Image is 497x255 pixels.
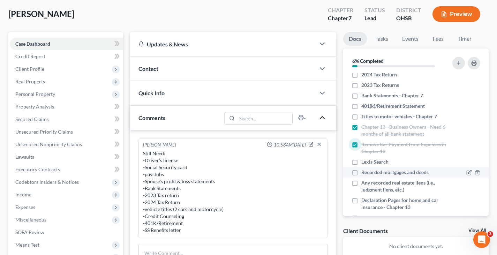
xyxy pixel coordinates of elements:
div: Status [364,6,385,14]
span: Lexis Search [361,158,389,165]
div: [PERSON_NAME] [143,142,176,149]
strong: 6% Completed [352,58,384,64]
span: 7 [348,15,352,21]
span: Lawsuits [15,154,34,160]
a: SOFA Review [10,226,123,239]
a: Docs [343,32,367,46]
div: Chapter [328,6,353,14]
span: Contact [138,65,158,72]
span: Credit Counseling Certificate [361,214,424,221]
span: SOFA Review [15,229,44,235]
span: Remove Car Payment from Expenses in Chapter 13 [361,141,446,155]
span: 2023 Tax Returns [361,82,399,89]
span: Client Profile [15,66,44,72]
span: Expenses [15,204,35,210]
span: Personal Property [15,91,55,97]
a: View All [468,228,486,233]
span: Case Dashboard [15,41,50,47]
span: Income [15,192,31,197]
span: Credit Report [15,53,45,59]
a: Lawsuits [10,151,123,163]
div: District [396,6,421,14]
span: 401(k)/Retirement Statement [361,103,425,110]
span: Comments [138,114,165,121]
span: Titles to motor vehicles - Chapter 7 [361,113,437,120]
a: Unsecured Priority Claims [10,126,123,138]
span: Bank Statements - Chapter 7 [361,92,423,99]
a: Secured Claims [10,113,123,126]
span: Recorded mortgages and deeds [361,169,429,176]
span: [PERSON_NAME] [8,9,74,19]
span: Executory Contracts [15,166,60,172]
iframe: Intercom live chat [473,231,490,248]
span: 10:58AM[DATE] [274,142,306,148]
span: 2024 Tax Return [361,71,397,78]
div: Client Documents [343,227,388,234]
a: Tasks [370,32,394,46]
span: Chapter 13 - Business Owners - Need 6 months of all bank statement [361,123,446,137]
span: 3 [488,231,493,237]
button: Preview [432,6,480,22]
a: Executory Contracts [10,163,123,176]
span: Unsecured Nonpriority Claims [15,141,82,147]
span: Declaration Pages for home and car insurance - Chapter 13 [361,197,446,211]
div: Still Need: -Driver's license -Social Security card -paystubs -Spouse's profit & loss statements ... [143,150,323,234]
a: Timer [452,32,477,46]
a: Case Dashboard [10,38,123,50]
a: Events [397,32,424,46]
p: No client documents yet. [349,243,483,250]
span: Miscellaneous [15,217,46,223]
span: Codebtors Insiders & Notices [15,179,79,185]
div: Lead [364,14,385,22]
input: Search... [237,112,293,124]
span: Any recorded real estate liens (i.e., judgment liens, etc.) [361,179,446,193]
a: Property Analysis [10,100,123,113]
span: Means Test [15,242,39,248]
span: Property Analysis [15,104,54,110]
a: Unsecured Nonpriority Claims [10,138,123,151]
a: Credit Report [10,50,123,63]
div: OHSB [396,14,421,22]
div: Updates & News [138,40,307,48]
span: Real Property [15,78,45,84]
span: Unsecured Priority Claims [15,129,73,135]
div: Chapter [328,14,353,22]
span: Quick Info [138,90,165,96]
span: Secured Claims [15,116,49,122]
a: Fees [427,32,449,46]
